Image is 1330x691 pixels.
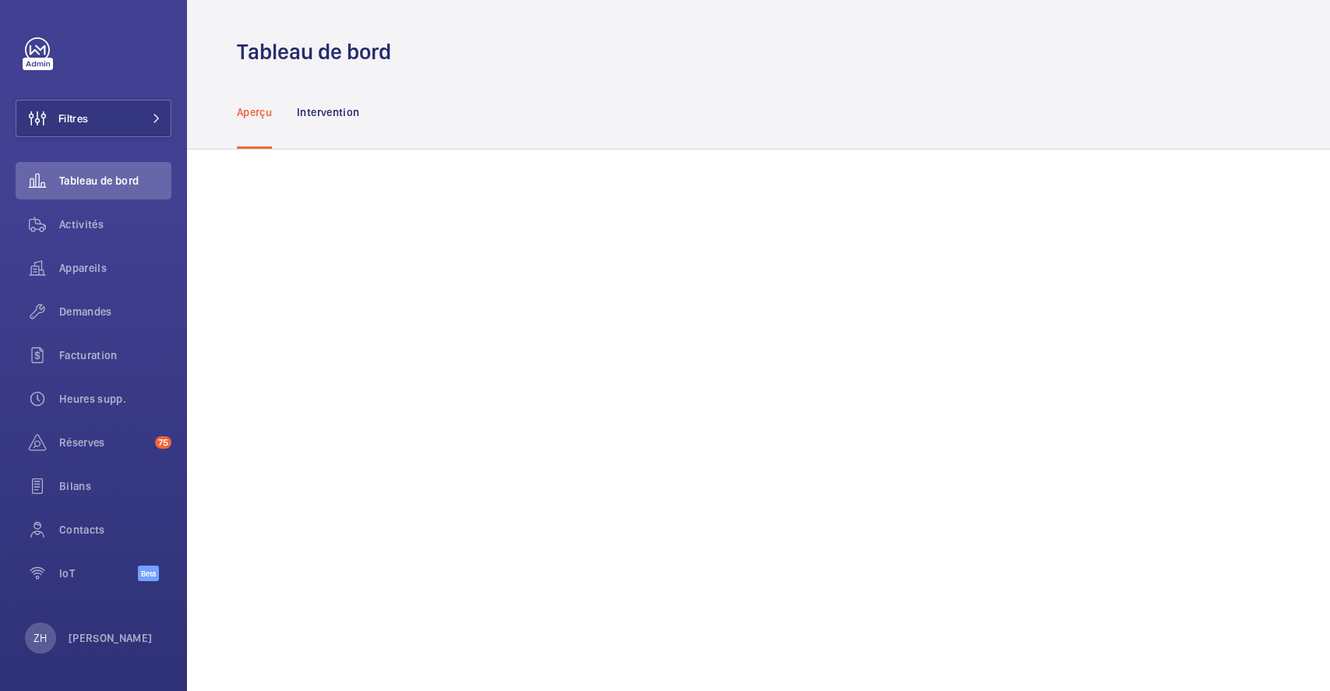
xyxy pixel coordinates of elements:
[59,347,171,363] span: Facturation
[16,100,171,137] button: Filtres
[58,111,88,126] span: Filtres
[34,630,47,646] p: ZH
[59,566,138,581] span: IoT
[237,104,272,120] p: Aperçu
[138,566,159,581] span: Beta
[297,104,359,120] p: Intervention
[155,436,171,449] span: 75
[59,260,171,276] span: Appareils
[59,304,171,319] span: Demandes
[59,478,171,494] span: Bilans
[59,217,171,232] span: Activités
[59,522,171,538] span: Contacts
[69,630,153,646] p: [PERSON_NAME]
[59,435,149,450] span: Réserves
[237,37,400,66] h1: Tableau de bord
[59,391,171,407] span: Heures supp.
[59,173,171,189] span: Tableau de bord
